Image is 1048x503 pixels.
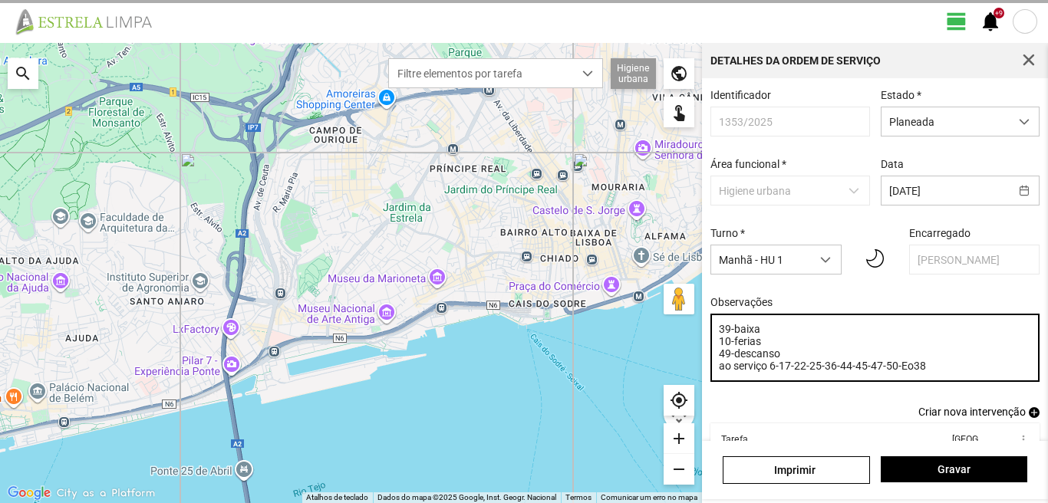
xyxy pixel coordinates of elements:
span: view_day [945,10,968,33]
span: Planeada [882,107,1010,136]
img: Google [4,483,54,503]
span: Dados do mapa ©2025 Google, Inst. Geogr. Nacional [377,493,556,501]
div: dropdown trigger [573,59,603,87]
div: +9 [994,8,1004,18]
button: Gravar [881,456,1027,482]
div: [GEOGRAPHIC_DATA] [951,434,984,445]
span: Manhã - HU 1 [711,245,811,274]
div: public [664,58,694,89]
div: search [8,58,38,89]
label: Identificador [710,89,771,101]
span: notifications [979,10,1002,33]
span: Criar nova intervenção [918,406,1026,418]
label: Observações [710,296,773,308]
img: file [11,8,169,35]
span: add [1029,407,1040,418]
div: touch_app [664,97,694,127]
label: Área funcional * [710,158,786,170]
a: Termos (abre num novo separador) [565,493,592,501]
a: Comunicar um erro no mapa [601,493,697,501]
label: Data [881,158,904,170]
span: more_vert [1017,433,1029,445]
button: Arraste o Pegman para o mapa para abrir o Street View [664,284,694,314]
label: Turno * [710,227,745,239]
label: Encarregado [909,227,971,239]
span: Gravar [888,463,1019,475]
div: Higiene urbana [611,58,656,89]
img: 01n.svg [866,242,885,275]
a: Abrir esta área no Google Maps (abre uma nova janela) [4,483,54,503]
div: Tarefa [721,434,748,445]
div: remove [664,454,694,485]
a: Imprimir [723,456,869,484]
label: Estado * [881,89,921,101]
div: my_location [664,385,694,416]
div: add [664,423,694,454]
div: dropdown trigger [811,245,841,274]
button: Atalhos de teclado [306,492,368,503]
div: Detalhes da Ordem de Serviço [710,55,881,66]
span: Filtre elementos por tarefa [389,59,573,87]
div: dropdown trigger [1010,107,1040,136]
